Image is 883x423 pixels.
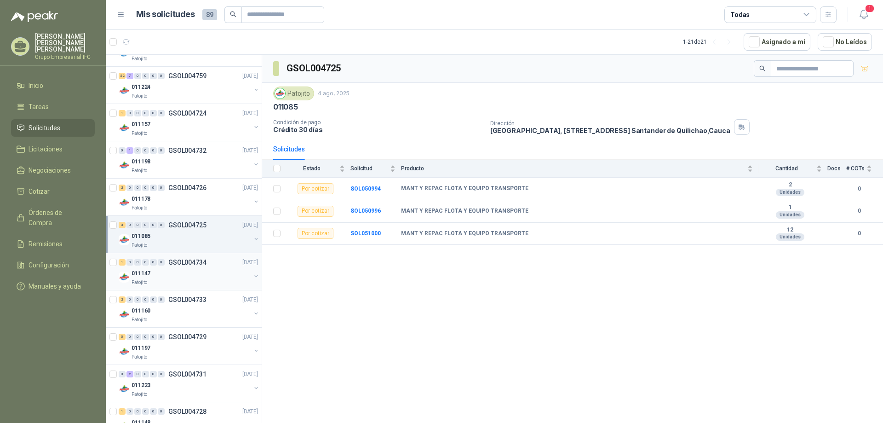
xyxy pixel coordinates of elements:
p: 011223 [132,381,150,390]
a: 0 1 0 0 0 0 GSOL004732[DATE] Company Logo011198Patojito [119,145,260,174]
img: Company Logo [119,85,130,96]
a: SOL051000 [350,230,381,237]
span: Tareas [29,102,49,112]
a: 5 0 0 0 0 0 GSOL004729[DATE] Company Logo011197Patojito [119,331,260,361]
div: 0 [158,147,165,154]
div: Unidades [776,211,804,219]
p: 011147 [132,269,150,278]
p: [DATE] [242,258,258,267]
span: 1 [865,4,875,13]
div: 0 [158,408,165,415]
span: Producto [401,165,745,172]
div: 0 [142,110,149,116]
img: Company Logo [119,234,130,245]
span: Manuales y ayuda [29,281,81,291]
p: [DATE] [242,146,258,155]
div: 0 [142,222,149,228]
span: Negociaciones [29,165,71,175]
p: Crédito 30 días [273,126,483,133]
p: GSOL004726 [168,185,206,191]
th: Solicitud [350,160,401,178]
span: Órdenes de Compra [29,208,86,228]
div: 5 [119,334,126,340]
img: Company Logo [119,383,130,394]
a: Configuración [11,256,95,274]
div: 2 [126,371,133,377]
div: Todas [730,10,750,20]
p: Grupo Empresarial IFC [35,54,95,60]
span: search [230,11,236,17]
a: 1 0 0 0 0 0 GSOL004734[DATE] Company Logo011147Patojito [119,257,260,286]
span: Estado [286,165,338,172]
span: Solicitudes [29,123,60,133]
div: 0 [134,73,141,79]
p: 011160 [132,307,150,315]
div: 0 [126,296,133,303]
div: 0 [126,222,133,228]
b: SOL050996 [350,208,381,214]
div: 0 [150,371,157,377]
div: Patojito [273,87,314,100]
span: # COTs [846,165,865,172]
div: 0 [158,371,165,377]
div: 0 [126,334,133,340]
div: 0 [134,296,141,303]
button: 1 [855,6,872,23]
a: 22 7 0 0 0 0 GSOL004759[DATE] Company Logo011224Patojito [119,70,260,100]
div: Solicitudes [273,144,305,154]
div: 0 [142,408,149,415]
b: MANT Y REPAC FLOTA Y EQUIPO TRANSPORTE [401,185,528,192]
span: search [759,65,766,72]
span: Cotizar [29,186,50,197]
p: Patojito [132,167,147,174]
p: GSOL004759 [168,73,206,79]
p: 011178 [132,195,150,203]
img: Company Logo [119,122,130,133]
p: [DATE] [242,333,258,342]
a: Inicio [11,77,95,94]
div: Unidades [776,189,804,196]
a: Licitaciones [11,140,95,158]
th: # COTs [846,160,883,178]
b: 12 [758,226,822,234]
img: Company Logo [119,160,130,171]
div: 1 - 21 de 21 [683,35,736,49]
div: 0 [134,371,141,377]
p: GSOL004732 [168,147,206,154]
img: Company Logo [275,88,285,99]
p: 011224 [132,83,150,92]
div: 0 [150,73,157,79]
div: 0 [158,222,165,228]
p: Patojito [132,130,147,137]
th: Docs [827,160,846,178]
div: 0 [142,259,149,266]
div: 0 [150,110,157,116]
div: 0 [134,222,141,228]
a: Remisiones [11,235,95,253]
div: 0 [158,334,165,340]
p: GSOL004733 [168,296,206,303]
div: 7 [126,73,133,79]
p: 011157 [132,120,150,129]
div: 0 [150,334,157,340]
img: Company Logo [119,309,130,320]
div: 0 [119,371,126,377]
b: 1 [758,204,822,211]
div: 0 [158,110,165,116]
p: [GEOGRAPHIC_DATA], [STREET_ADDRESS] Santander de Quilichao , Cauca [490,127,730,134]
div: 0 [142,185,149,191]
div: 1 [119,259,126,266]
div: 0 [126,259,133,266]
span: Cantidad [758,165,814,172]
th: Cantidad [758,160,827,178]
span: Solicitud [350,165,388,172]
div: Por cotizar [298,206,333,217]
div: 1 [119,110,126,116]
p: GSOL004731 [168,371,206,377]
th: Estado [286,160,350,178]
th: Producto [401,160,758,178]
div: 0 [142,73,149,79]
div: 0 [134,110,141,116]
div: 0 [158,185,165,191]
